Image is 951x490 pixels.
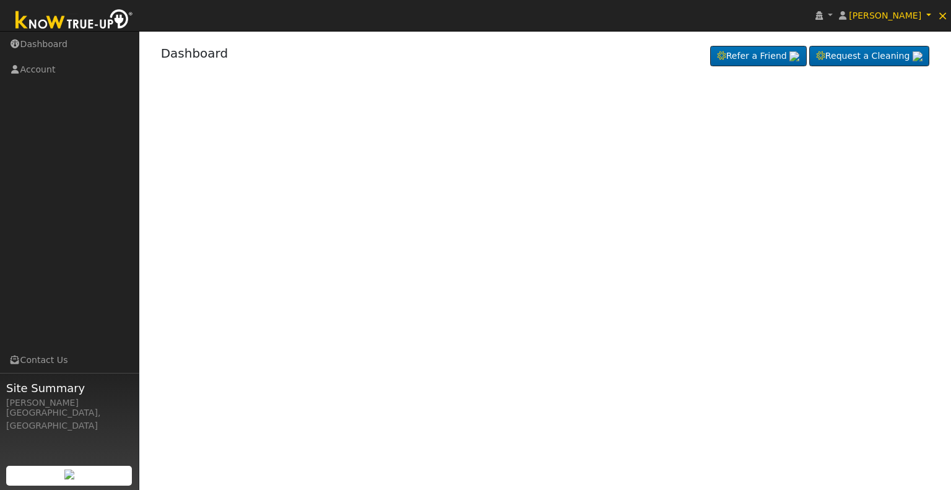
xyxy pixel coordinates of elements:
span: × [937,8,948,23]
div: [PERSON_NAME] [6,396,132,409]
a: Dashboard [161,46,228,61]
img: retrieve [789,51,799,61]
img: retrieve [64,470,74,479]
span: [PERSON_NAME] [849,11,921,20]
a: Refer a Friend [710,46,807,67]
a: Request a Cleaning [809,46,929,67]
div: [GEOGRAPHIC_DATA], [GEOGRAPHIC_DATA] [6,406,132,432]
img: Know True-Up [9,7,139,35]
img: retrieve [913,51,923,61]
span: Site Summary [6,380,132,396]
